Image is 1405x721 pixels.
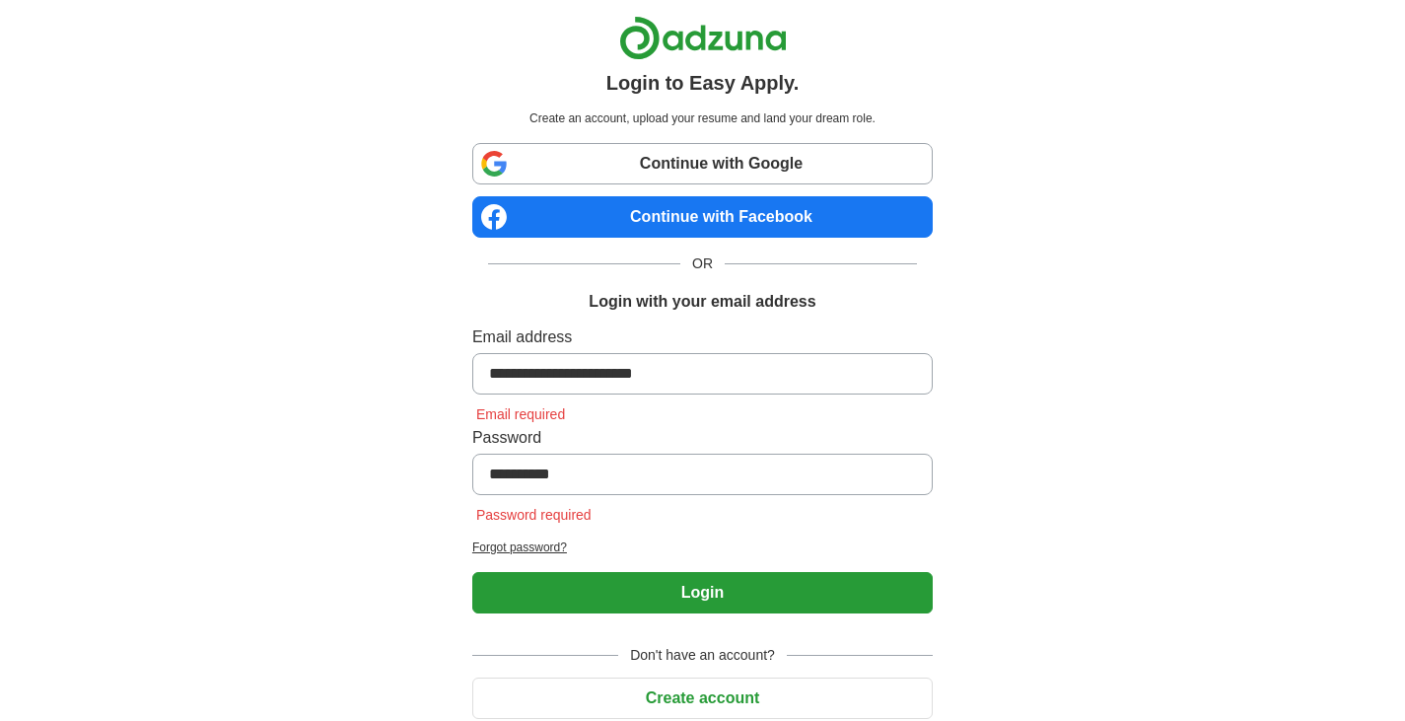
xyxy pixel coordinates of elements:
button: Login [472,572,933,613]
span: OR [680,253,725,274]
a: Create account [472,689,933,706]
button: Create account [472,678,933,719]
img: Adzuna logo [619,16,787,60]
h1: Login with your email address [589,290,815,314]
label: Email address [472,325,933,349]
a: Continue with Facebook [472,196,933,238]
label: Password [472,426,933,450]
h1: Login to Easy Apply. [606,68,800,98]
span: Password required [472,507,596,523]
span: Email required [472,406,569,422]
span: Don't have an account? [618,645,787,666]
a: Continue with Google [472,143,933,184]
a: Forgot password? [472,539,933,556]
p: Create an account, upload your resume and land your dream role. [476,109,929,127]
